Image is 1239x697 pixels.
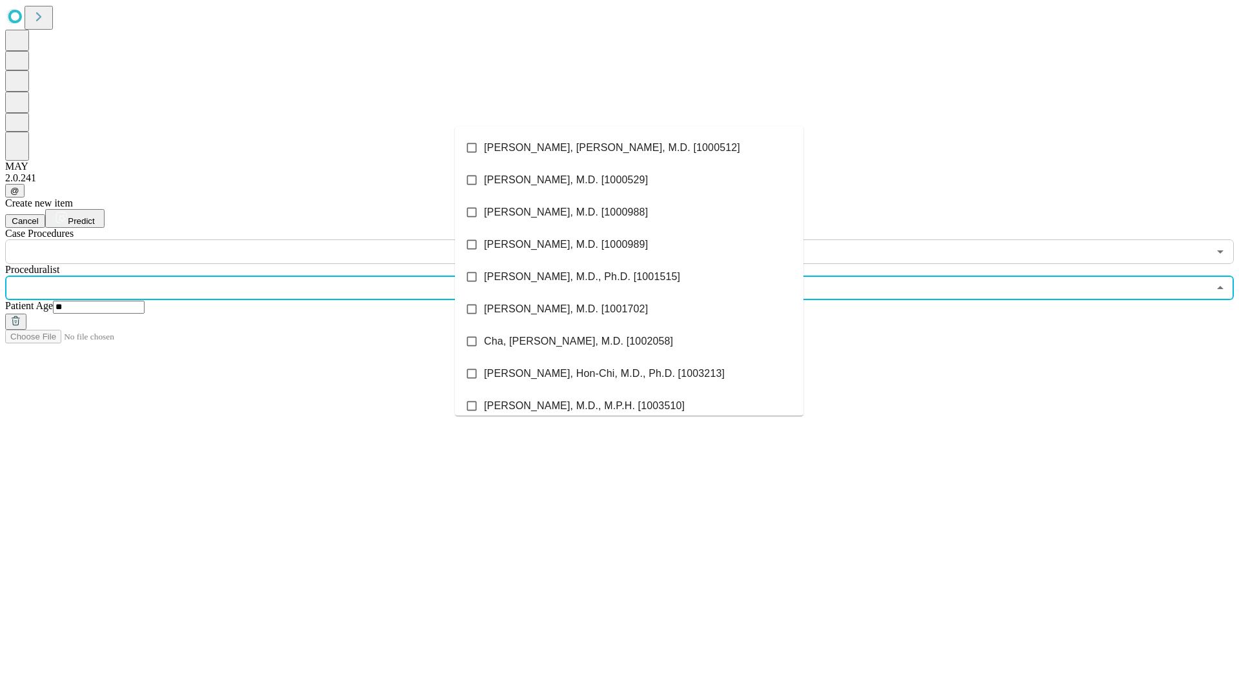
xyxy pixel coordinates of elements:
[68,216,94,226] span: Predict
[1211,279,1229,297] button: Close
[5,197,73,208] span: Create new item
[484,172,648,188] span: [PERSON_NAME], M.D. [1000529]
[484,398,685,414] span: [PERSON_NAME], M.D., M.P.H. [1003510]
[12,216,39,226] span: Cancel
[484,366,725,381] span: [PERSON_NAME], Hon-Chi, M.D., Ph.D. [1003213]
[45,209,105,228] button: Predict
[1211,243,1229,261] button: Open
[5,172,1234,184] div: 2.0.241
[5,264,59,275] span: Proceduralist
[484,205,648,220] span: [PERSON_NAME], M.D. [1000988]
[5,214,45,228] button: Cancel
[484,140,740,156] span: [PERSON_NAME], [PERSON_NAME], M.D. [1000512]
[5,184,25,197] button: @
[484,334,673,349] span: Cha, [PERSON_NAME], M.D. [1002058]
[484,301,648,317] span: [PERSON_NAME], M.D. [1001702]
[5,300,53,311] span: Patient Age
[10,186,19,196] span: @
[5,228,74,239] span: Scheduled Procedure
[484,237,648,252] span: [PERSON_NAME], M.D. [1000989]
[5,161,1234,172] div: MAY
[484,269,680,285] span: [PERSON_NAME], M.D., Ph.D. [1001515]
